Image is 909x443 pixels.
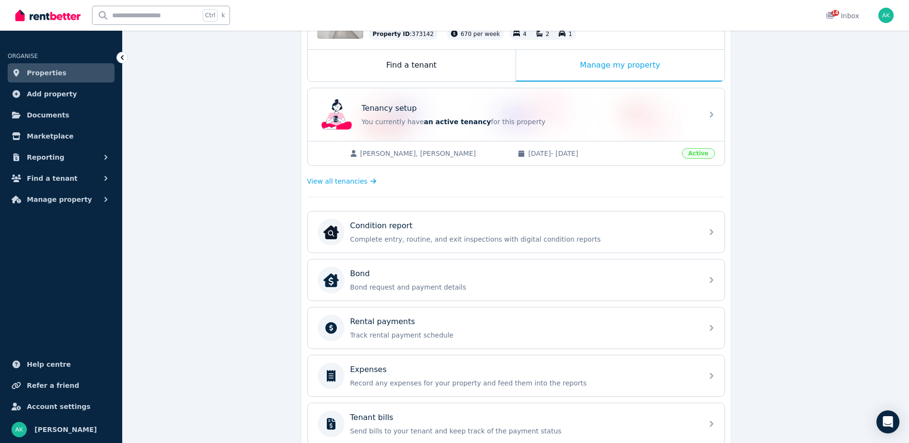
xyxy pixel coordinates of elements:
img: Bond [323,272,339,288]
a: Marketplace [8,127,115,146]
button: Find a tenant [8,169,115,188]
a: Tenancy setupTenancy setupYou currently havean active tenancyfor this property [308,88,725,141]
span: View all tenancies [307,176,368,186]
span: 2 [546,31,550,37]
span: 1 [568,31,572,37]
span: ORGANISE [8,53,38,59]
span: Documents [27,109,69,121]
a: Refer a friend [8,376,115,395]
span: Reporting [27,152,64,163]
span: an active tenancy [424,118,491,126]
img: Condition report [323,224,339,240]
span: [DATE] - [DATE] [528,149,676,158]
span: Account settings [27,401,91,412]
div: : 373142 [369,28,438,40]
button: Manage property [8,190,115,209]
span: Manage property [27,194,92,205]
span: Add property [27,88,77,100]
a: Add property [8,84,115,104]
p: Tenancy setup [362,103,417,114]
a: Account settings [8,397,115,416]
span: Property ID [373,30,410,38]
span: k [221,12,225,19]
a: ExpensesRecord any expenses for your property and feed them into the reports [308,355,725,396]
a: Condition reportCondition reportComplete entry, routine, and exit inspections with digital condit... [308,211,725,253]
span: Find a tenant [27,173,78,184]
p: Rental payments [350,316,415,327]
span: Refer a friend [27,380,79,391]
a: View all tenancies [307,176,377,186]
p: Bond request and payment details [350,282,697,292]
span: Marketplace [27,130,73,142]
span: [PERSON_NAME] [35,424,97,435]
p: Record any expenses for your property and feed them into the reports [350,378,697,388]
div: Manage my property [516,50,725,82]
p: Bond [350,268,370,280]
span: Help centre [27,359,71,370]
img: Adam Kulesza [12,422,27,437]
span: [PERSON_NAME], [PERSON_NAME] [360,149,508,158]
img: Adam Kulesza [878,8,894,23]
p: Expenses [350,364,387,375]
div: Open Intercom Messenger [876,410,899,433]
p: Condition report [350,220,413,232]
span: Ctrl [203,9,218,22]
p: Tenant bills [350,412,393,423]
a: Documents [8,105,115,125]
a: Help centre [8,355,115,374]
div: Inbox [826,11,859,21]
span: 14 [831,10,839,16]
img: Tenancy setup [322,99,352,130]
p: You currently have for this property [362,117,697,127]
p: Send bills to your tenant and keep track of the payment status [350,426,697,436]
button: Reporting [8,148,115,167]
a: BondBondBond request and payment details [308,259,725,301]
span: Properties [27,67,67,79]
p: Track rental payment schedule [350,330,697,340]
span: Active [682,148,714,159]
img: RentBetter [15,8,81,23]
a: Properties [8,63,115,82]
div: Find a tenant [308,50,516,82]
span: 670 per week [460,31,500,37]
span: 4 [523,31,527,37]
a: Rental paymentsTrack rental payment schedule [308,307,725,349]
p: Complete entry, routine, and exit inspections with digital condition reports [350,234,697,244]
